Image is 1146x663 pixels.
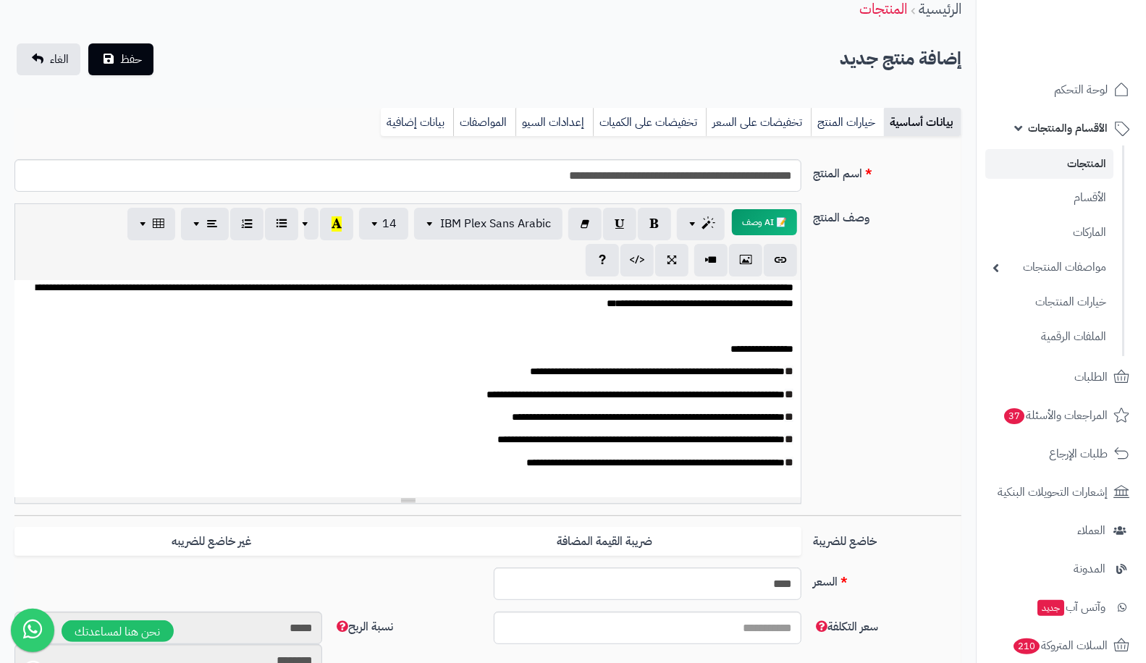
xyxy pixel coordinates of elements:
[14,527,408,557] label: غير خاضع للضريبه
[382,215,397,232] span: 14
[88,43,153,75] button: حفظ
[1049,444,1108,464] span: طلبات الإرجاع
[985,436,1137,471] a: طلبات الإرجاع
[985,398,1137,433] a: المراجعات والأسئلة37
[998,482,1108,502] span: إشعارات التحويلات البنكية
[1003,405,1108,426] span: المراجعات والأسئلة
[120,51,142,68] span: حفظ
[706,108,811,137] a: تخفيضات على السعر
[1074,559,1105,579] span: المدونة
[985,217,1113,248] a: الماركات
[985,628,1137,663] a: السلات المتروكة210
[985,287,1113,318] a: خيارات المنتجات
[985,252,1113,283] a: مواصفات المنتجات
[985,321,1113,352] a: الملفات الرقمية
[453,108,515,137] a: المواصفات
[807,203,967,227] label: وصف المنتج
[807,527,967,550] label: خاضع للضريبة
[408,527,802,557] label: ضريبة القيمة المضافة
[1054,80,1108,100] span: لوحة التحكم
[985,513,1137,548] a: العملاء
[381,108,453,137] a: بيانات إضافية
[985,475,1137,510] a: إشعارات التحويلات البنكية
[813,618,878,635] span: سعر التكلفة
[1012,635,1108,656] span: السلات المتروكة
[50,51,69,68] span: الغاء
[807,567,967,591] label: السعر
[359,208,408,240] button: 14
[1077,520,1105,541] span: العملاء
[414,208,563,240] button: IBM Plex Sans Arabic
[732,209,797,235] button: 📝 AI وصف
[985,360,1137,394] a: الطلبات
[811,108,884,137] a: خيارات المنتج
[593,108,706,137] a: تخفيضات على الكميات
[985,149,1113,179] a: المنتجات
[1074,367,1108,387] span: الطلبات
[1028,118,1108,138] span: الأقسام والمنتجات
[440,215,551,232] span: IBM Plex Sans Arabic
[985,552,1137,586] a: المدونة
[1036,597,1105,617] span: وآتس آب
[884,108,961,137] a: بيانات أساسية
[1013,638,1040,654] span: 210
[17,43,80,75] a: الغاء
[807,159,967,182] label: اسم المنتج
[1048,26,1132,56] img: logo-2.png
[985,182,1113,214] a: الأقسام
[985,72,1137,107] a: لوحة التحكم
[840,44,961,74] h2: إضافة منتج جديد
[1037,600,1064,616] span: جديد
[334,618,393,635] span: نسبة الربح
[515,108,593,137] a: إعدادات السيو
[985,590,1137,625] a: وآتس آبجديد
[1003,407,1025,424] span: 37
